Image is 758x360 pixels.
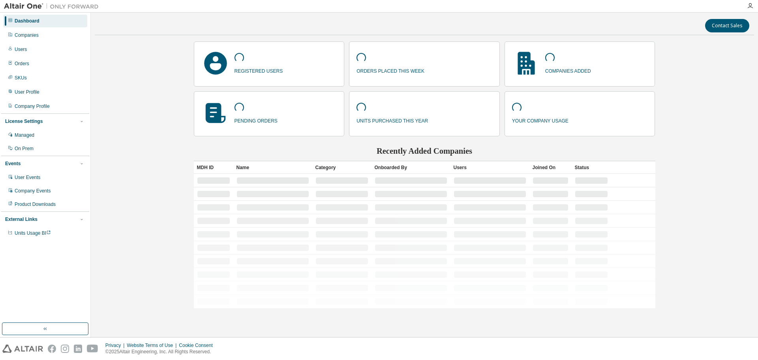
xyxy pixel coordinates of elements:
[533,161,568,174] div: Joined On
[545,66,591,75] p: companies added
[5,160,21,167] div: Events
[15,230,51,236] span: Units Usage BI
[15,18,39,24] div: Dashboard
[15,201,56,207] div: Product Downloads
[15,60,29,67] div: Orders
[454,161,526,174] div: Users
[15,132,34,138] div: Managed
[48,345,56,353] img: facebook.svg
[2,345,43,353] img: altair_logo.svg
[105,342,127,349] div: Privacy
[179,342,217,349] div: Cookie Consent
[194,146,655,156] h2: Recently Added Companies
[4,2,103,10] img: Altair One
[105,349,218,355] p: © 2025 Altair Engineering, Inc. All Rights Reserved.
[15,89,39,95] div: User Profile
[5,216,38,222] div: External Links
[512,115,568,124] p: your company usage
[15,188,51,194] div: Company Events
[74,345,82,353] img: linkedin.svg
[197,161,230,174] div: MDH ID
[315,161,368,174] div: Category
[15,174,40,181] div: User Events
[356,66,424,75] p: orders placed this week
[5,118,43,124] div: License Settings
[15,145,34,152] div: On Prem
[356,115,428,124] p: units purchased this year
[15,32,39,38] div: Companies
[235,115,278,124] p: pending orders
[15,103,50,109] div: Company Profile
[15,46,27,53] div: Users
[61,345,69,353] img: instagram.svg
[87,345,98,353] img: youtube.svg
[375,161,447,174] div: Onboarded By
[127,342,179,349] div: Website Terms of Use
[235,66,283,75] p: registered users
[236,161,309,174] div: Name
[575,161,608,174] div: Status
[705,19,749,32] button: Contact Sales
[15,75,27,81] div: SKUs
